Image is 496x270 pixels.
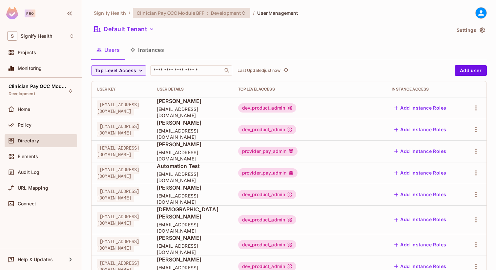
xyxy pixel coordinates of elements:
span: Top Level Access [95,67,136,75]
span: Monitoring [18,66,42,71]
span: [EMAIL_ADDRESS][DOMAIN_NAME] [97,165,139,180]
span: Automation Test [157,162,228,170]
button: Add Instance Roles [392,168,449,178]
span: S [7,31,17,41]
button: Add Instance Roles [392,239,449,250]
span: [EMAIL_ADDRESS][DOMAIN_NAME] [157,171,228,183]
div: User Details [157,87,228,92]
div: Instance Access [392,87,458,92]
span: [EMAIL_ADDRESS][DOMAIN_NAME] [157,106,228,118]
span: [EMAIL_ADDRESS][DOMAIN_NAME] [97,212,139,227]
span: : [206,10,209,16]
span: Directory [18,138,39,143]
span: [EMAIL_ADDRESS][DOMAIN_NAME] [157,128,228,140]
div: dev_product_admin [238,215,297,224]
button: Add Instance Roles [392,103,449,113]
span: [EMAIL_ADDRESS][DOMAIN_NAME] [157,221,228,234]
div: User Key [97,87,146,92]
span: [EMAIL_ADDRESS][DOMAIN_NAME] [97,122,139,137]
button: Top Level Access [91,65,146,76]
div: dev_product_admin [238,125,297,134]
span: Help & Updates [18,257,53,262]
span: [EMAIL_ADDRESS][DOMAIN_NAME] [97,237,139,252]
span: [EMAIL_ADDRESS][DOMAIN_NAME] [157,149,228,162]
span: [PERSON_NAME] [157,234,228,241]
span: refresh [283,67,289,74]
button: Add Instance Roles [392,146,449,156]
div: provider_pay_admin [238,168,298,177]
span: [PERSON_NAME] [157,119,228,126]
span: Development [211,10,241,16]
span: [PERSON_NAME] [157,97,228,105]
span: [EMAIL_ADDRESS][DOMAIN_NAME] [157,193,228,205]
span: [EMAIL_ADDRESS][DOMAIN_NAME] [97,100,139,115]
button: Add Instance Roles [392,215,449,225]
span: [PERSON_NAME] [157,141,228,148]
div: dev_product_admin [238,240,297,249]
span: [PERSON_NAME] [157,184,228,191]
p: Last Updated just now [238,68,280,73]
span: Connect [18,201,36,206]
button: Default Tenant [91,24,157,34]
div: provider_pay_admin [238,147,298,156]
div: dev_product_admin [238,103,297,113]
span: Policy [18,122,31,128]
span: Development [9,91,35,96]
span: Clinician Pay OCC Module BFF [137,10,204,16]
button: Users [91,42,125,58]
button: Settings [454,25,487,35]
button: Instances [125,42,169,58]
span: URL Mapping [18,185,48,191]
span: the active workspace [94,10,126,16]
button: Add Instance Roles [392,189,449,200]
span: [EMAIL_ADDRESS][DOMAIN_NAME] [97,187,139,202]
button: refresh [282,67,290,74]
span: [PERSON_NAME] [157,256,228,263]
span: User Management [257,10,298,16]
span: Projects [18,50,36,55]
li: / [253,10,255,16]
img: SReyMgAAAABJRU5ErkJggg== [6,7,18,19]
div: dev_product_admin [238,190,297,199]
span: Home [18,107,31,112]
span: Audit Log [18,170,39,175]
span: [EMAIL_ADDRESS][DOMAIN_NAME] [157,243,228,255]
div: Pro [25,10,35,17]
span: [EMAIL_ADDRESS][DOMAIN_NAME] [97,144,139,159]
span: Elements [18,154,38,159]
span: Workspace: Signify Health [21,33,52,39]
li: / [129,10,130,16]
span: Click to refresh data [280,67,290,74]
button: Add user [455,65,487,76]
div: Top Level Access [238,87,382,92]
span: Clinician Pay OCC Module BFF [9,84,68,89]
button: Add Instance Roles [392,124,449,135]
span: [DEMOGRAPHIC_DATA][PERSON_NAME] [157,206,228,220]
